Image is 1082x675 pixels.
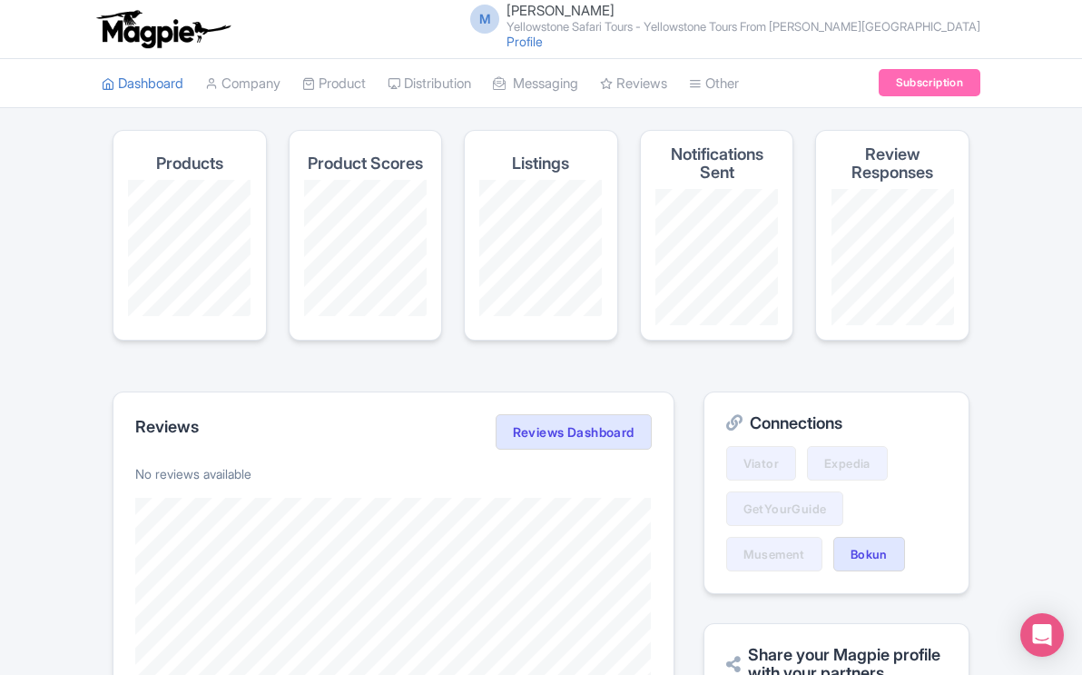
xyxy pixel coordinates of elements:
h4: Listings [512,154,569,173]
div: Open Intercom Messenger [1020,613,1064,657]
a: Dashboard [102,59,183,109]
a: Subscription [879,69,980,96]
h4: Review Responses [831,145,954,182]
a: Product [302,59,366,109]
h4: Products [156,154,223,173]
h2: Reviews [135,418,199,436]
h4: Product Scores [308,154,423,173]
a: Reviews [600,59,667,109]
a: Company [205,59,280,109]
a: Viator [726,446,796,481]
a: Distribution [388,59,471,109]
span: M [470,5,499,34]
h2: Connections [726,414,947,432]
p: No reviews available [135,464,652,483]
h4: Notifications Sent [655,145,779,182]
span: [PERSON_NAME] [507,2,615,19]
small: Yellowstone Safari Tours - Yellowstone Tours From [PERSON_NAME][GEOGRAPHIC_DATA] [507,21,980,33]
a: Reviews Dashboard [496,414,652,451]
a: Musement [726,537,822,571]
a: Messaging [493,59,578,109]
a: Bokun [833,537,905,571]
a: Other [689,59,739,109]
a: GetYourGuide [726,491,844,526]
a: Profile [507,34,543,49]
a: M [PERSON_NAME] Yellowstone Safari Tours - Yellowstone Tours From [PERSON_NAME][GEOGRAPHIC_DATA] [459,4,980,33]
a: Expedia [807,446,888,481]
img: logo-ab69f6fb50320c5b225c76a69d11143b.png [93,9,233,49]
